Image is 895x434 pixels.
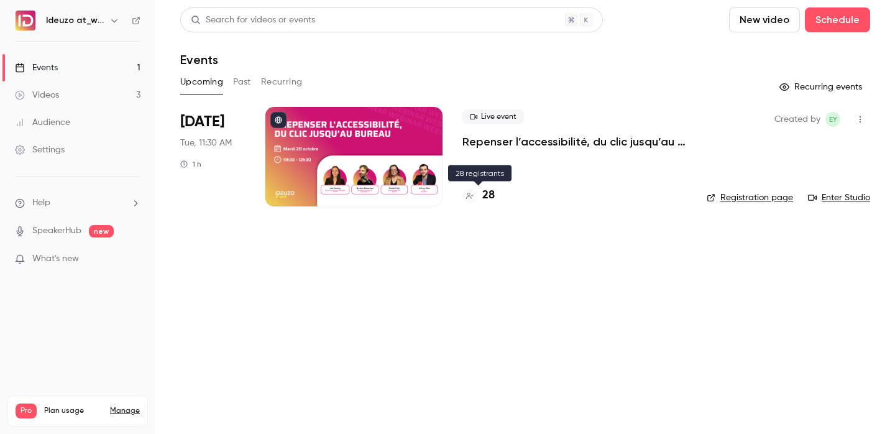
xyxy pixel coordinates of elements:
[707,192,793,204] a: Registration page
[15,89,59,101] div: Videos
[126,254,140,265] iframe: Noticeable Trigger
[89,225,114,238] span: new
[774,77,870,97] button: Recurring events
[191,14,315,27] div: Search for videos or events
[829,112,837,127] span: EY
[110,406,140,416] a: Manage
[825,112,840,127] span: Eva Yahiaoui
[805,7,870,32] button: Schedule
[462,187,495,204] a: 28
[32,252,79,265] span: What's new
[180,52,218,67] h1: Events
[233,72,251,92] button: Past
[46,14,104,27] h6: Ideuzo at_work
[15,116,70,129] div: Audience
[32,224,81,238] a: SpeakerHub
[482,187,495,204] h4: 28
[44,406,103,416] span: Plan usage
[462,109,524,124] span: Live event
[16,404,37,418] span: Pro
[180,137,232,149] span: Tue, 11:30 AM
[774,112,820,127] span: Created by
[808,192,870,204] a: Enter Studio
[180,159,201,169] div: 1 h
[15,144,65,156] div: Settings
[32,196,50,210] span: Help
[180,112,224,132] span: [DATE]
[729,7,800,32] button: New video
[261,72,303,92] button: Recurring
[15,62,58,74] div: Events
[462,134,687,149] a: Repenser l’accessibilité, du clic jusqu’au bureau
[180,107,246,206] div: Oct 28 Tue, 11:30 AM (Europe/Paris)
[16,11,35,30] img: Ideuzo at_work
[180,72,223,92] button: Upcoming
[15,196,140,210] li: help-dropdown-opener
